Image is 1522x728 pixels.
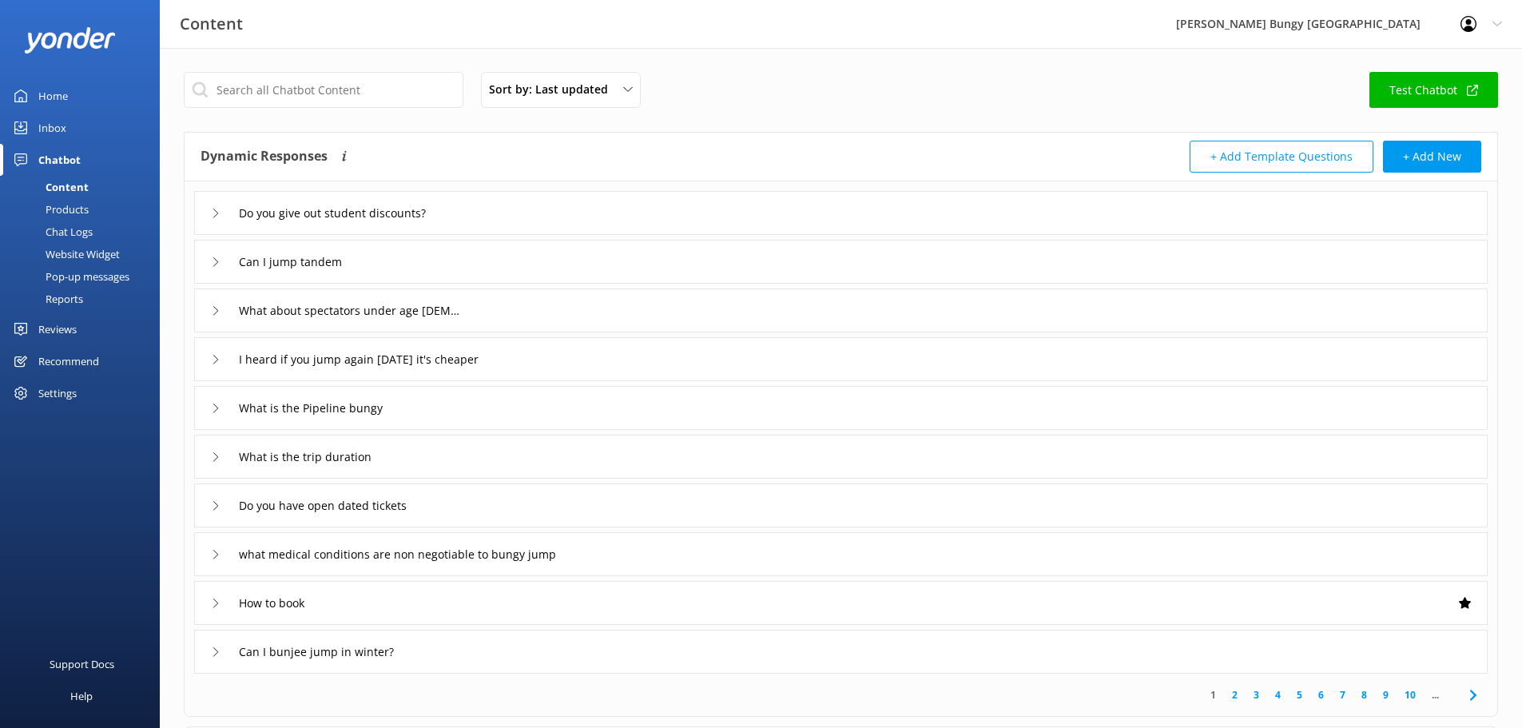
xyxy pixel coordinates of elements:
[201,141,328,173] h4: Dynamic Responses
[10,265,160,288] a: Pop-up messages
[10,288,83,310] div: Reports
[10,243,120,265] div: Website Widget
[1190,141,1373,173] button: + Add Template Questions
[1267,687,1289,702] a: 4
[70,680,93,712] div: Help
[10,243,160,265] a: Website Widget
[1369,72,1498,108] a: Test Chatbot
[38,345,99,377] div: Recommend
[10,221,160,243] a: Chat Logs
[50,648,114,680] div: Support Docs
[38,80,68,112] div: Home
[10,221,93,243] div: Chat Logs
[1224,687,1246,702] a: 2
[38,144,81,176] div: Chatbot
[1397,687,1424,702] a: 10
[1383,141,1481,173] button: + Add New
[1310,687,1332,702] a: 6
[10,176,160,198] a: Content
[10,265,129,288] div: Pop-up messages
[1246,687,1267,702] a: 3
[38,313,77,345] div: Reviews
[1332,687,1353,702] a: 7
[10,198,89,221] div: Products
[10,198,160,221] a: Products
[1353,687,1375,702] a: 8
[38,377,77,409] div: Settings
[184,72,463,108] input: Search all Chatbot Content
[489,81,618,98] span: Sort by: Last updated
[1289,687,1310,702] a: 5
[10,176,89,198] div: Content
[10,288,160,310] a: Reports
[1375,687,1397,702] a: 9
[38,112,66,144] div: Inbox
[1424,687,1447,702] span: ...
[1202,687,1224,702] a: 1
[24,27,116,54] img: yonder-white-logo.png
[180,11,243,37] h3: Content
